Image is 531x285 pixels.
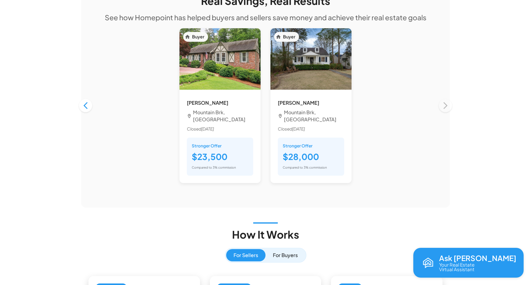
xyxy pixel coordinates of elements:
[187,126,253,133] span: Closed [DATE]
[284,109,344,123] p: Mountain Brk, [GEOGRAPHIC_DATA]
[192,166,236,169] span: Compared to 3% commission
[226,249,265,261] button: For Sellers
[439,254,516,262] p: Ask [PERSON_NAME]
[439,262,474,271] p: Your Real Estate Virtual Assistant
[187,99,253,107] h6: [PERSON_NAME]
[265,249,305,261] button: For Buyers
[413,248,524,278] button: Open chat with Reva
[232,228,299,241] h3: How It Works
[283,151,339,162] h5: $28,000
[225,248,306,263] div: How it works view
[188,33,208,40] span: Buyer
[279,33,299,40] span: Buyer
[278,99,344,107] h6: [PERSON_NAME]
[283,142,339,149] span: Stronger Offer
[283,166,327,169] span: Compared to 3% commission
[193,109,253,123] p: Mountain Brk, [GEOGRAPHIC_DATA]
[278,126,344,133] span: Closed [DATE]
[270,28,352,90] img: Property in Mountain Brk, AL
[192,151,248,162] h5: $23,500
[192,142,248,149] span: Stronger Offer
[421,256,435,270] img: Reva
[105,12,427,23] h6: See how Homepoint has helped buyers and sellers save money and achieve their real estate goals
[179,28,261,90] img: Property in Mountain Brk, AL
